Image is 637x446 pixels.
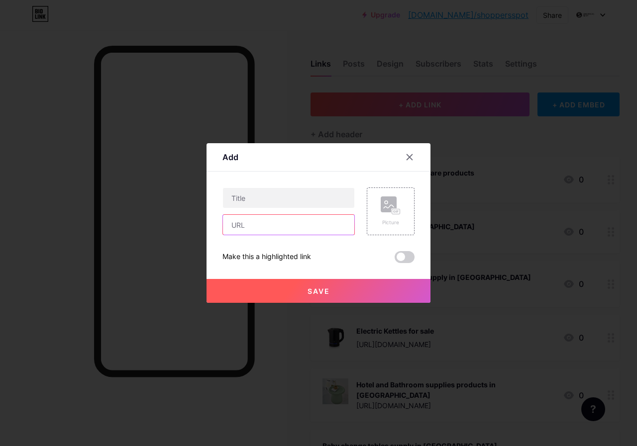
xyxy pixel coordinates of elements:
input: Title [223,188,354,208]
span: Save [308,287,330,295]
input: URL [223,215,354,235]
div: Picture [381,219,401,226]
div: Add [222,151,238,163]
button: Save [207,279,430,303]
div: Make this a highlighted link [222,251,311,263]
